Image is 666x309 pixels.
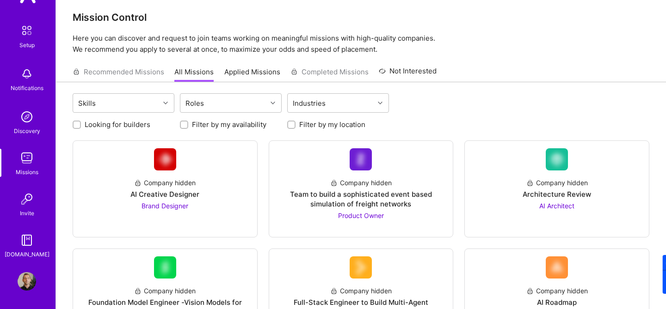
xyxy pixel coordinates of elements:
[330,286,392,296] div: Company hidden
[539,202,574,210] span: AI Architect
[537,297,577,307] div: AI Roadmap
[85,120,150,129] label: Looking for builders
[11,83,43,93] div: Notifications
[18,272,36,291] img: User Avatar
[18,65,36,83] img: bell
[18,231,36,249] img: guide book
[16,167,38,177] div: Missions
[73,33,649,55] p: Here you can discover and request to join teams working on meaningful missions with high-quality ...
[80,148,250,230] a: Company LogoCompany hiddenAI Creative DesignerBrand Designer
[76,97,98,110] div: Skills
[546,256,568,279] img: Company Logo
[142,202,188,210] span: Brand Designer
[271,101,275,105] i: icon Chevron
[526,286,588,296] div: Company hidden
[18,108,36,126] img: discovery
[526,178,588,188] div: Company hidden
[18,149,36,167] img: teamwork
[18,190,36,208] img: Invite
[163,101,168,105] i: icon Chevron
[19,40,35,50] div: Setup
[134,286,196,296] div: Company hidden
[224,67,280,82] a: Applied Missions
[17,21,37,40] img: setup
[5,249,49,259] div: [DOMAIN_NAME]
[15,272,38,291] a: User Avatar
[192,120,266,129] label: Filter by my availability
[183,97,206,110] div: Roles
[130,189,199,199] div: AI Creative Designer
[472,148,641,230] a: Company LogoCompany hiddenArchitecture ReviewAI Architect
[330,178,392,188] div: Company hidden
[154,148,176,170] img: Company Logo
[154,256,176,279] img: Company Logo
[174,67,214,82] a: All Missions
[299,120,365,129] label: Filter by my location
[290,97,328,110] div: Industries
[134,178,196,188] div: Company hidden
[14,126,40,136] div: Discovery
[523,189,591,199] div: Architecture Review
[378,101,382,105] i: icon Chevron
[277,189,446,209] div: Team to build a sophisticated event based simulation of freight networks
[350,256,372,279] img: Company Logo
[546,148,568,170] img: Company Logo
[350,148,372,170] img: Company Logo
[73,12,649,23] h3: Mission Control
[379,66,437,82] a: Not Interested
[338,212,384,219] span: Product Owner
[20,208,34,218] div: Invite
[277,148,446,230] a: Company LogoCompany hiddenTeam to build a sophisticated event based simulation of freight network...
